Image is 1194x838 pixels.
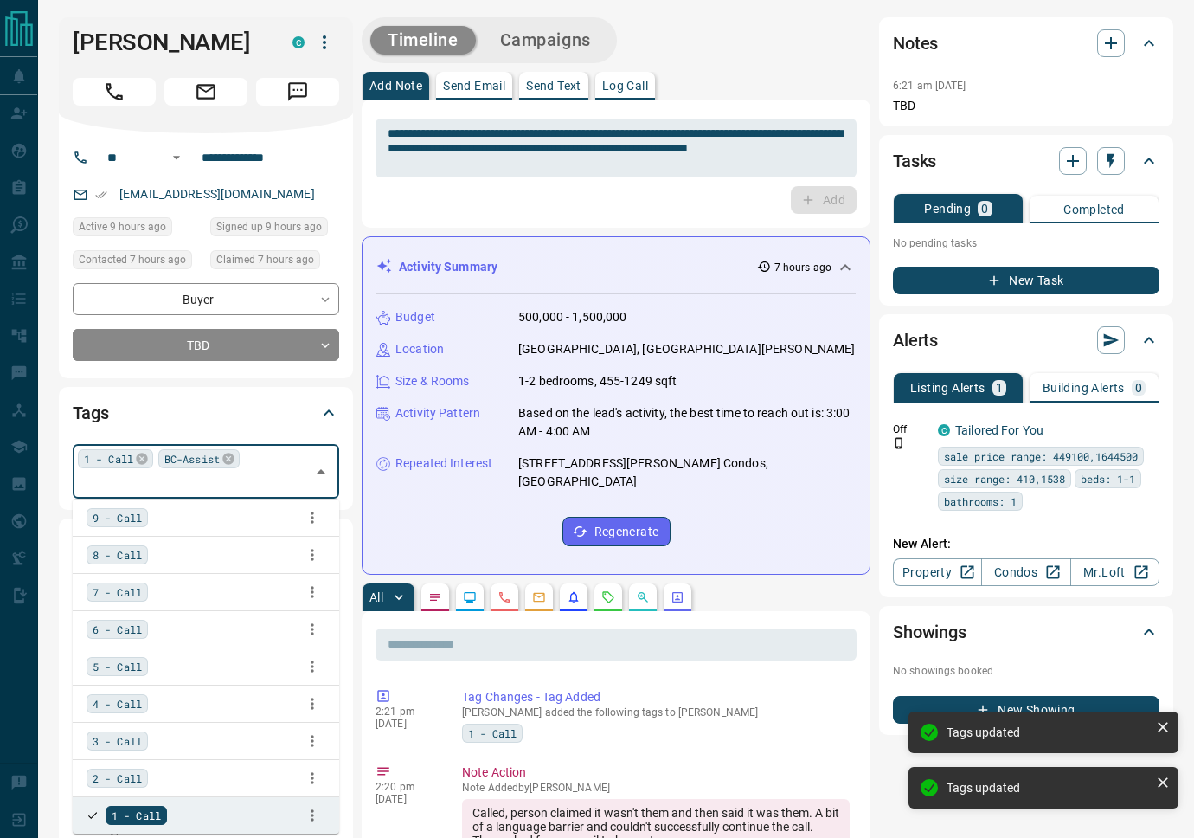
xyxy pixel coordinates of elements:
[73,250,202,274] div: Wed Aug 13 2025
[947,781,1149,795] div: Tags updated
[395,308,435,326] p: Budget
[462,764,850,782] p: Note Action
[73,399,108,427] h2: Tags
[166,147,187,168] button: Open
[1081,470,1135,487] span: beds: 1-1
[893,80,966,92] p: 6:21 am [DATE]
[93,509,142,526] span: 9 - Call
[671,590,684,604] svg: Agent Actions
[73,283,339,315] div: Buyer
[112,807,161,824] span: 1 - Call
[93,695,142,712] span: 4 - Call
[462,688,850,706] p: Tag Changes - Tag Added
[981,558,1070,586] a: Condos
[376,706,436,718] p: 2:21 pm
[216,218,322,235] span: Signed up 9 hours ago
[924,203,971,215] p: Pending
[518,372,677,390] p: 1-2 bedrooms, 455-1249 sqft
[78,449,153,468] div: 1 - Call
[428,590,442,604] svg: Notes
[158,449,240,468] div: BC-Assist
[893,326,938,354] h2: Alerts
[462,782,850,794] p: Note Added by [PERSON_NAME]
[947,725,1149,739] div: Tags updated
[532,590,546,604] svg: Emails
[395,454,492,473] p: Repeated Interest
[944,448,1138,465] span: sale price range: 449100,1644500
[376,781,436,793] p: 2:20 pm
[79,218,166,235] span: Active 9 hours ago
[376,793,436,805] p: [DATE]
[562,517,671,546] button: Regenerate
[893,97,1159,115] p: TBD
[395,340,444,358] p: Location
[938,424,950,436] div: condos.ca
[601,590,615,604] svg: Requests
[1070,558,1159,586] a: Mr.Loft
[893,29,938,57] h2: Notes
[73,329,339,361] div: TBD
[893,319,1159,361] div: Alerts
[93,546,142,564] span: 8 - Call
[73,217,202,242] div: Wed Aug 13 2025
[210,217,339,242] div: Wed Aug 13 2025
[376,718,436,730] p: [DATE]
[893,535,1159,553] p: New Alert:
[93,583,142,601] span: 7 - Call
[518,454,856,491] p: [STREET_ADDRESS][PERSON_NAME] Condos, [GEOGRAPHIC_DATA]
[1135,382,1142,394] p: 0
[164,450,220,467] span: BC-Assist
[210,250,339,274] div: Wed Aug 13 2025
[567,590,581,604] svg: Listing Alerts
[981,203,988,215] p: 0
[370,26,476,55] button: Timeline
[497,590,511,604] svg: Calls
[893,618,966,646] h2: Showings
[893,558,982,586] a: Property
[164,78,247,106] span: Email
[95,189,107,201] svg: Email Verified
[483,26,608,55] button: Campaigns
[309,460,333,484] button: Close
[893,230,1159,256] p: No pending tasks
[79,251,186,268] span: Contacted 7 hours ago
[256,78,339,106] span: Message
[468,725,517,742] span: 1 - Call
[93,658,142,675] span: 5 - Call
[73,392,339,434] div: Tags
[518,308,627,326] p: 500,000 - 1,500,000
[893,611,1159,653] div: Showings
[462,706,850,719] p: [PERSON_NAME] added the following tags to [PERSON_NAME]
[893,422,928,437] p: Off
[893,696,1159,724] button: New Showing
[893,267,1159,294] button: New Task
[73,29,266,56] h1: [PERSON_NAME]
[996,382,1003,394] p: 1
[93,770,142,787] span: 2 - Call
[893,140,1159,182] div: Tasks
[944,493,1017,510] span: bathrooms: 1
[1043,382,1125,394] p: Building Alerts
[216,251,314,268] span: Claimed 7 hours ago
[893,437,905,449] svg: Push Notification Only
[893,23,1159,64] div: Notes
[1063,203,1125,216] p: Completed
[602,80,648,92] p: Log Call
[518,404,856,441] p: Based on the lead's activity, the best time to reach out is: 3:00 AM - 4:00 AM
[910,382,985,394] p: Listing Alerts
[84,450,133,467] span: 1 - Call
[395,372,470,390] p: Size & Rooms
[463,590,477,604] svg: Lead Browsing Activity
[443,80,505,92] p: Send Email
[93,621,142,638] span: 6 - Call
[774,260,831,275] p: 7 hours ago
[518,340,855,358] p: [GEOGRAPHIC_DATA], [GEOGRAPHIC_DATA][PERSON_NAME]
[636,590,650,604] svg: Opportunities
[526,80,581,92] p: Send Text
[944,470,1065,487] span: size range: 410,1538
[93,732,142,750] span: 3 - Call
[292,36,305,48] div: condos.ca
[73,78,156,106] span: Call
[893,663,1159,679] p: No showings booked
[395,404,480,422] p: Activity Pattern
